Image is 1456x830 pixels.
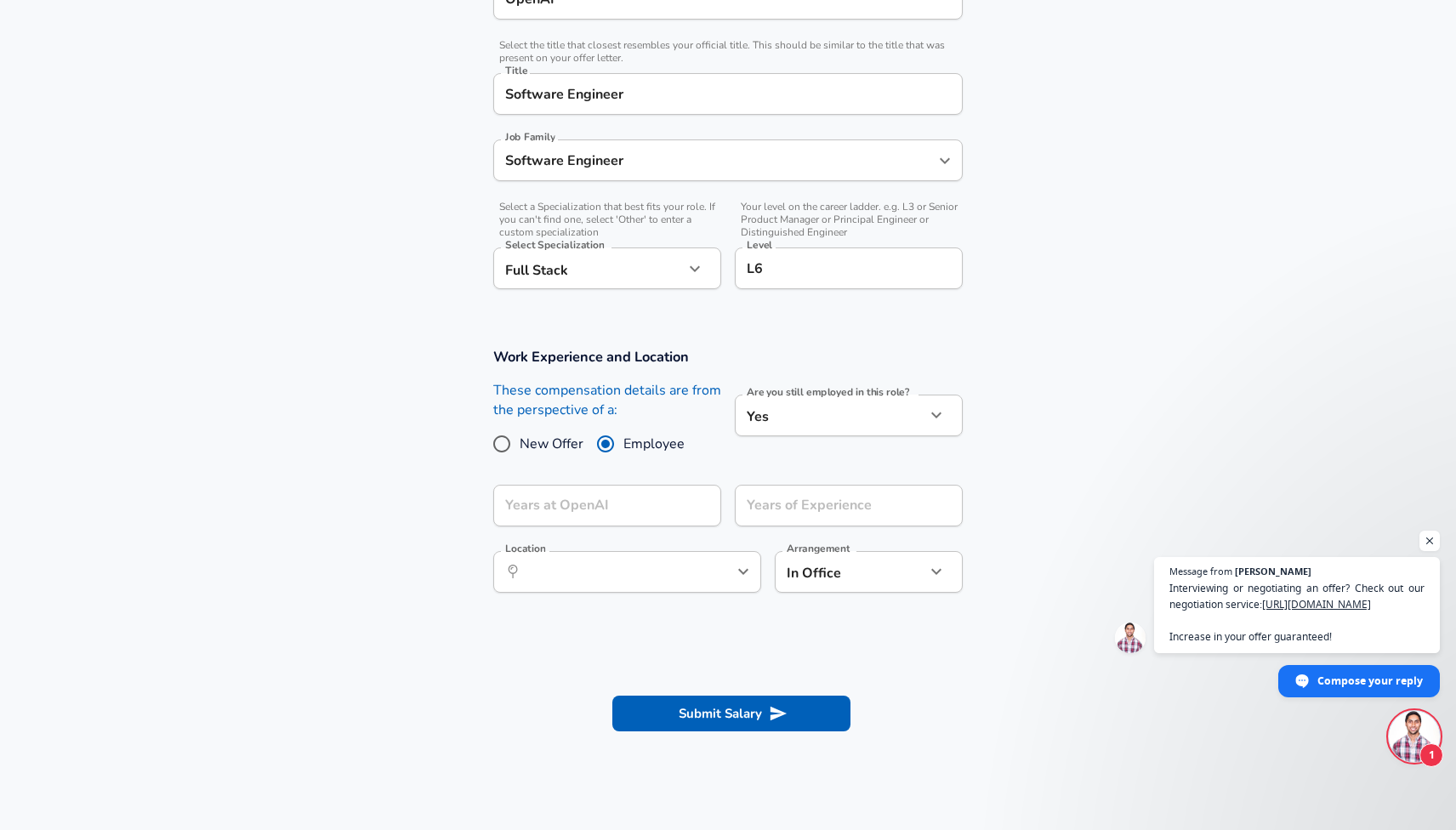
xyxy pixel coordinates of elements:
label: Job Family [505,132,555,142]
label: Level [747,240,772,250]
input: Software Engineer [501,147,930,173]
button: Open [933,149,957,173]
h3: Work Experience and Location [493,347,963,367]
label: Location [505,543,545,554]
input: Software Engineer [501,81,955,107]
span: Compose your reply [1317,666,1423,696]
span: Your level on the career ladder. e.g. L3 or Senior Product Manager or Principal Engineer or Disti... [735,201,963,239]
div: Open chat [1389,711,1440,762]
span: Message from [1169,566,1232,576]
button: Open [731,560,755,583]
label: Are you still employed in this role? [747,387,909,397]
span: Employee [623,434,685,454]
input: 0 [493,485,684,526]
span: 1 [1419,743,1443,767]
button: Submit Salary [612,696,850,731]
span: Select the title that closest resembles your official title. This should be similar to the title ... [493,39,963,65]
input: L3 [742,255,955,281]
input: 7 [735,485,925,526]
span: New Offer [520,434,583,454]
span: [PERSON_NAME] [1235,566,1311,576]
div: In Office [775,551,900,593]
label: Select Specialization [505,240,604,250]
label: Title [505,65,527,76]
div: Yes [735,395,925,436]
label: Arrangement [787,543,850,554]
span: Select a Specialization that best fits your role. If you can't find one, select 'Other' to enter ... [493,201,721,239]
label: These compensation details are from the perspective of a: [493,381,721,420]
div: Full Stack [493,247,684,289]
span: Interviewing or negotiating an offer? Check out our negotiation service: Increase in your offer g... [1169,580,1425,645]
